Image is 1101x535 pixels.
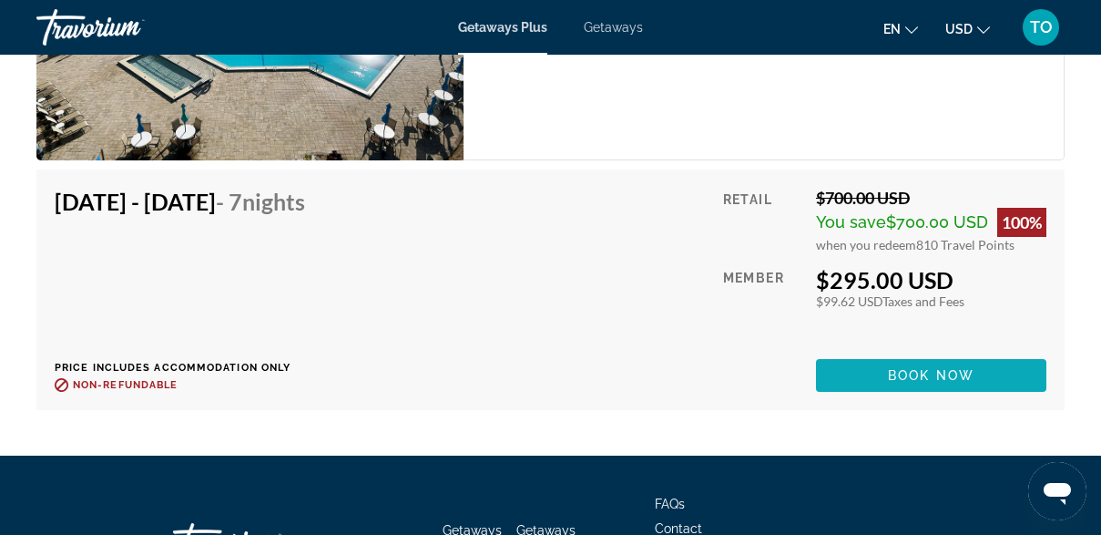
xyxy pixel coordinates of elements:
[584,20,643,35] a: Getaways
[945,22,973,36] span: USD
[655,497,685,511] a: FAQs
[816,237,916,252] span: when you redeem
[882,293,964,309] span: Taxes and Fees
[945,15,990,42] button: Change currency
[36,4,219,51] a: Travorium
[1030,18,1053,36] span: TO
[816,212,886,231] span: You save
[1017,8,1065,46] button: User Menu
[916,237,1014,252] span: 810 Travel Points
[55,188,305,215] h4: [DATE] - [DATE]
[886,212,988,231] span: $700.00 USD
[723,188,802,252] div: Retail
[723,266,802,345] div: Member
[883,22,901,36] span: en
[883,15,918,42] button: Change language
[816,188,1046,208] div: $700.00 USD
[816,266,1046,293] div: $295.00 USD
[997,208,1046,237] div: 100%
[55,362,319,374] p: Price includes accommodation only
[216,188,305,215] span: - 7
[816,359,1046,392] button: Book now
[816,293,1046,309] div: $99.62 USD
[888,368,974,383] span: Book now
[73,379,178,391] span: Non-refundable
[458,20,547,35] a: Getaways Plus
[242,188,305,215] span: Nights
[1028,462,1086,520] iframe: Button to launch messaging window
